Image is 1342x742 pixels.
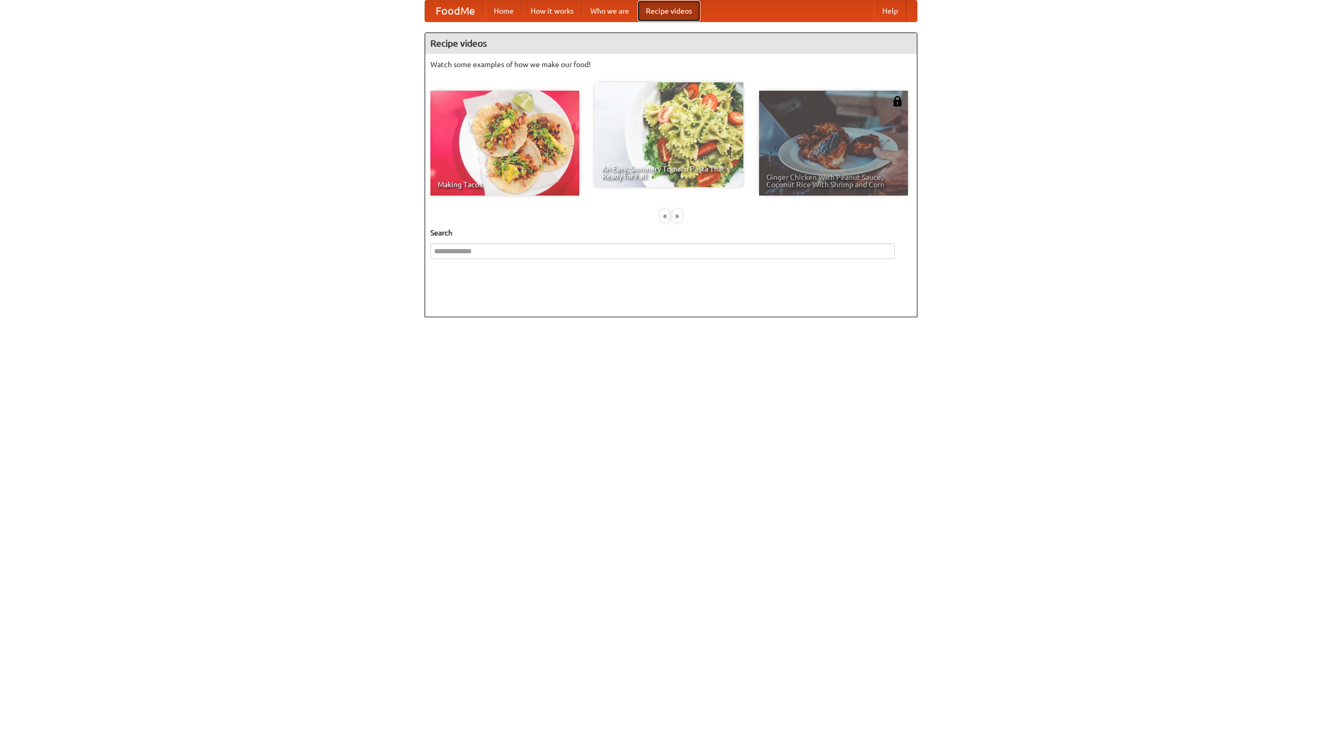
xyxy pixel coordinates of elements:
a: Who we are [582,1,637,21]
span: Making Tacos [438,181,572,188]
a: FoodMe [425,1,485,21]
span: An Easy, Summery Tomato Pasta That's Ready for Fall [602,165,736,180]
a: Recipe videos [637,1,700,21]
img: 483408.png [892,96,903,106]
p: Watch some examples of how we make our food! [430,59,912,70]
h5: Search [430,228,912,238]
a: Making Tacos [430,91,579,196]
a: Home [485,1,522,21]
a: How it works [522,1,582,21]
a: An Easy, Summery Tomato Pasta That's Ready for Fall [594,82,743,187]
div: « [660,209,669,222]
h4: Recipe videos [425,33,917,54]
a: Help [874,1,906,21]
div: » [673,209,682,222]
